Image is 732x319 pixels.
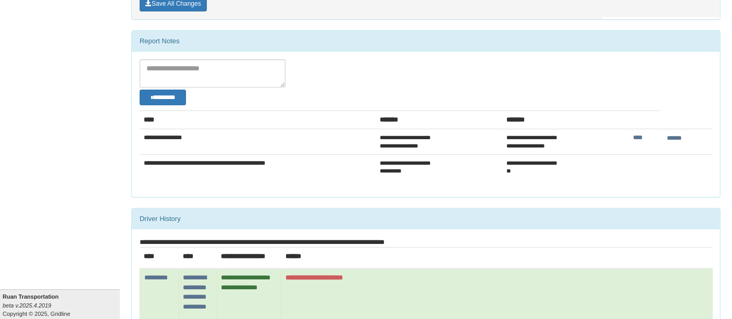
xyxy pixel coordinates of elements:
i: beta v.2025.4.2019 [3,302,51,309]
b: Ruan Transportation [3,293,59,300]
div: Copyright © 2025, Gridline [3,292,120,318]
div: Report Notes [132,31,720,52]
div: Driver History [132,208,720,229]
button: Change Filter Options [140,90,186,105]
